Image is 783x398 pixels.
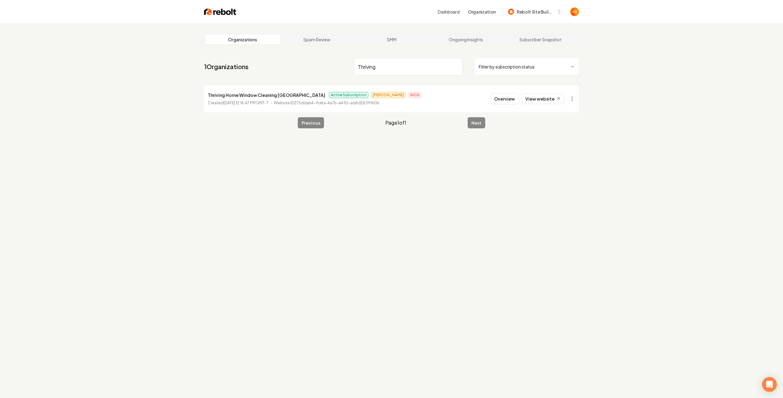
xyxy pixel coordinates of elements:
img: Anthony Hurgoi [570,7,579,16]
button: Open user button [570,7,579,16]
a: Spam Review [280,35,355,44]
p: Created [208,100,269,106]
input: Search by name or ID [354,58,462,75]
time: [DATE] 12:16:47 PM GMT-7 [223,101,269,105]
img: Rebolt Site Builder [508,9,514,15]
p: Thriving Home Window Cleaning [GEOGRAPHIC_DATA] [208,91,325,99]
a: Ongoing Insights [429,35,503,44]
span: [PERSON_NAME] [371,92,406,98]
a: Organizations [205,35,280,44]
button: Organization [464,6,499,17]
a: View website [522,93,564,104]
span: Active Subscription [329,92,368,98]
a: Subscriber Snapshot [503,35,578,44]
span: WCG [408,92,421,98]
a: Dashboard [438,9,459,15]
img: Rebolt Logo [204,7,236,16]
a: SMM [354,35,429,44]
div: Open Intercom Messenger [762,377,777,392]
span: Rebolt Site Builder [517,9,554,15]
button: Overview [491,93,518,104]
span: Page 1 of 1 [385,119,406,126]
a: 1Organizations [204,62,248,71]
p: Website ID 275ddab4-9d6a-4a7b-a430-ad6d2639f60b [274,100,379,106]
